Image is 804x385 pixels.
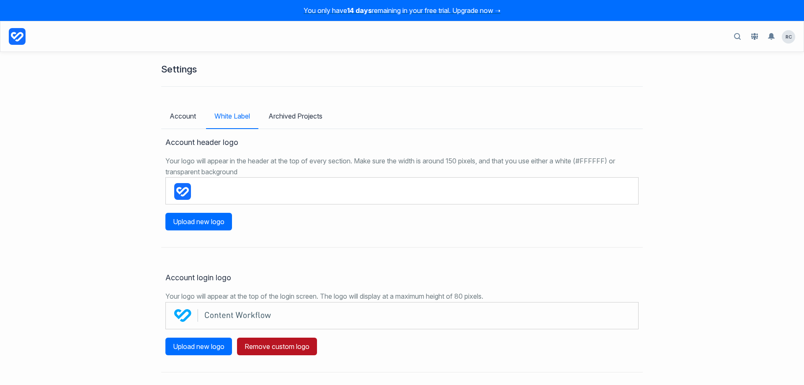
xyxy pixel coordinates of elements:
p: Your logo will appear at the top of the login screen. The logo will display at a maximum height o... [165,291,639,302]
h2: Account header logo [165,137,639,147]
strong: 14 days [347,6,372,15]
a: White Label [206,104,258,128]
span: RC [782,30,795,44]
label: Upload new logo [165,338,232,355]
a: Archived Projects [260,104,331,128]
p: Your logo will appear in the header at the top of every section. Make sure the width is around 15... [165,156,639,177]
button: Open search [730,29,745,44]
h2: Account login logo [165,273,639,283]
button: RC [781,30,796,44]
label: Upload new logo [165,213,232,230]
a: Remove custom logo [237,338,317,355]
h1: Settings [161,65,197,74]
img: Content Workflow logo [174,307,271,324]
a: Account [161,104,204,128]
button: Toggle the notification sidebar [765,30,778,43]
